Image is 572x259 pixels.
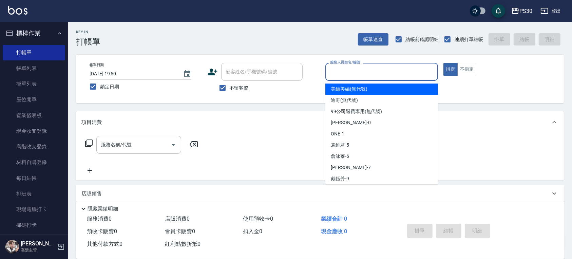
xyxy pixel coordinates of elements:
a: 排班表 [3,186,65,202]
h5: [PERSON_NAME] [21,240,55,247]
span: 連續打單結帳 [455,36,483,43]
span: 不留客資 [230,85,249,92]
div: 店販銷售 [76,185,564,202]
label: 服務人員姓名/編號 [330,60,360,65]
p: 隱藏業績明細 [88,205,118,212]
input: YYYY/MM/DD hh:mm [90,68,176,79]
span: [PERSON_NAME] -7 [331,164,371,171]
span: 會員卡販賣 0 [165,228,195,235]
button: 帳單速查 [358,33,388,46]
span: 其他付款方式 0 [87,241,122,247]
button: 指定 [443,63,458,76]
a: 掛單列表 [3,76,65,92]
button: save [492,4,505,18]
button: 不指定 [457,63,476,76]
div: 項目消費 [76,111,564,133]
span: 服務消費 0 [87,216,112,222]
span: 業績合計 0 [321,216,347,222]
a: 營業儀表板 [3,108,65,123]
button: 登出 [538,5,564,17]
span: 預收卡販賣 0 [87,228,117,235]
span: 現金應收 0 [321,228,347,235]
img: Person [5,240,19,254]
a: 帳單列表 [3,60,65,76]
span: 美編美編 (無代號) [331,86,367,93]
a: 掃碼打卡 [3,217,65,233]
span: 使用預收卡 0 [243,216,273,222]
p: 項目消費 [81,119,102,126]
p: 高階主管 [21,247,55,253]
span: 店販消費 0 [165,216,190,222]
span: 詹泳蓁 -6 [331,153,349,160]
a: 材料自購登錄 [3,154,65,170]
span: 紅利點數折抵 0 [165,241,201,247]
span: 結帳前確認明細 [406,36,439,43]
a: 打帳單 [3,45,65,60]
a: 現金收支登錄 [3,123,65,139]
span: 戴鈺芳 -9 [331,175,349,182]
button: Choose date, selected date is 2025-09-17 [179,66,195,82]
img: Logo [8,6,27,15]
button: 櫃檯作業 [3,24,65,42]
span: 99公司退費專用 (無代號) [331,108,382,115]
a: 高階收支登錄 [3,139,65,154]
button: Open [168,140,179,150]
span: 袁維君 -5 [331,142,349,149]
span: ONE -1 [331,130,344,137]
span: 鎖定日期 [100,83,119,90]
div: PS30 [519,7,532,15]
a: 每日結帳 [3,170,65,186]
span: [PERSON_NAME] -0 [331,119,371,126]
span: 迪哥 (無代號) [331,97,358,104]
a: 現場電腦打卡 [3,202,65,217]
a: 座位開單 [3,92,65,107]
h3: 打帳單 [76,37,100,47]
p: 店販銷售 [81,190,102,197]
span: 扣入金 0 [243,228,262,235]
button: PS30 [509,4,535,18]
h2: Key In [76,30,100,34]
label: 帳單日期 [90,62,104,68]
